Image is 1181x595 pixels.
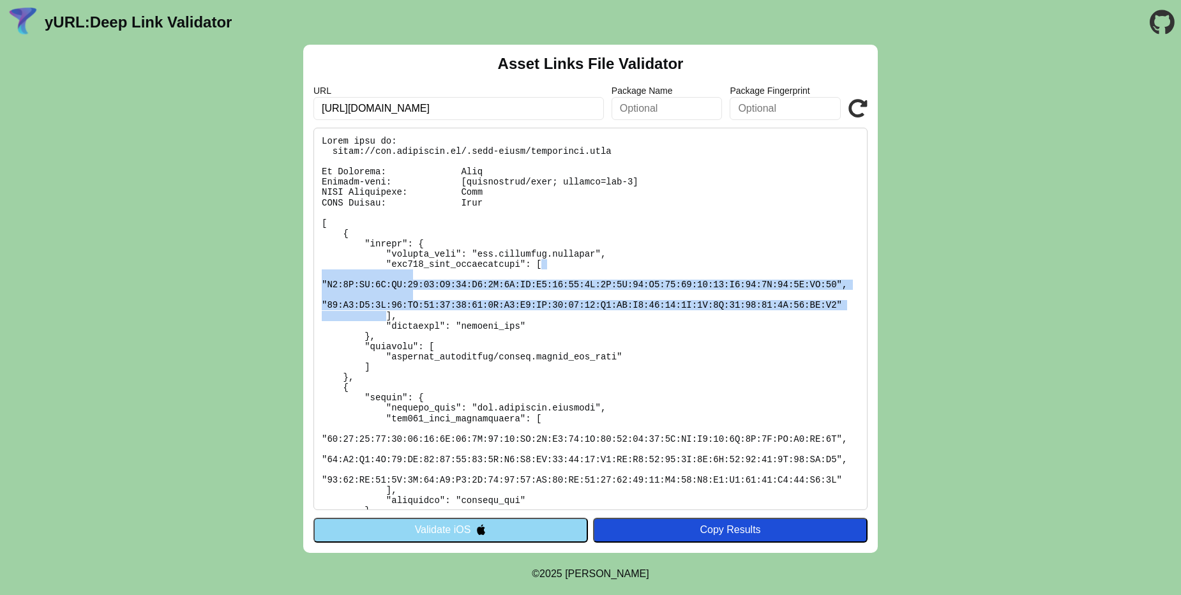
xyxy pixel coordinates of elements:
[313,97,604,120] input: Required
[498,55,684,73] h2: Asset Links File Validator
[539,568,562,579] span: 2025
[313,518,588,542] button: Validate iOS
[730,97,841,120] input: Optional
[476,524,486,535] img: appleIcon.svg
[730,86,841,96] label: Package Fingerprint
[313,128,868,510] pre: Lorem ipsu do: sitam://con.adipiscin.el/.sedd-eiusm/temporinci.utla Et Dolorema: Aliq Enimadm-ven...
[313,86,604,96] label: URL
[6,6,40,39] img: yURL Logo
[612,97,723,120] input: Optional
[565,568,649,579] a: Michael Ibragimchayev's Personal Site
[532,553,649,595] footer: ©
[612,86,723,96] label: Package Name
[599,524,861,536] div: Copy Results
[45,13,232,31] a: yURL:Deep Link Validator
[593,518,868,542] button: Copy Results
